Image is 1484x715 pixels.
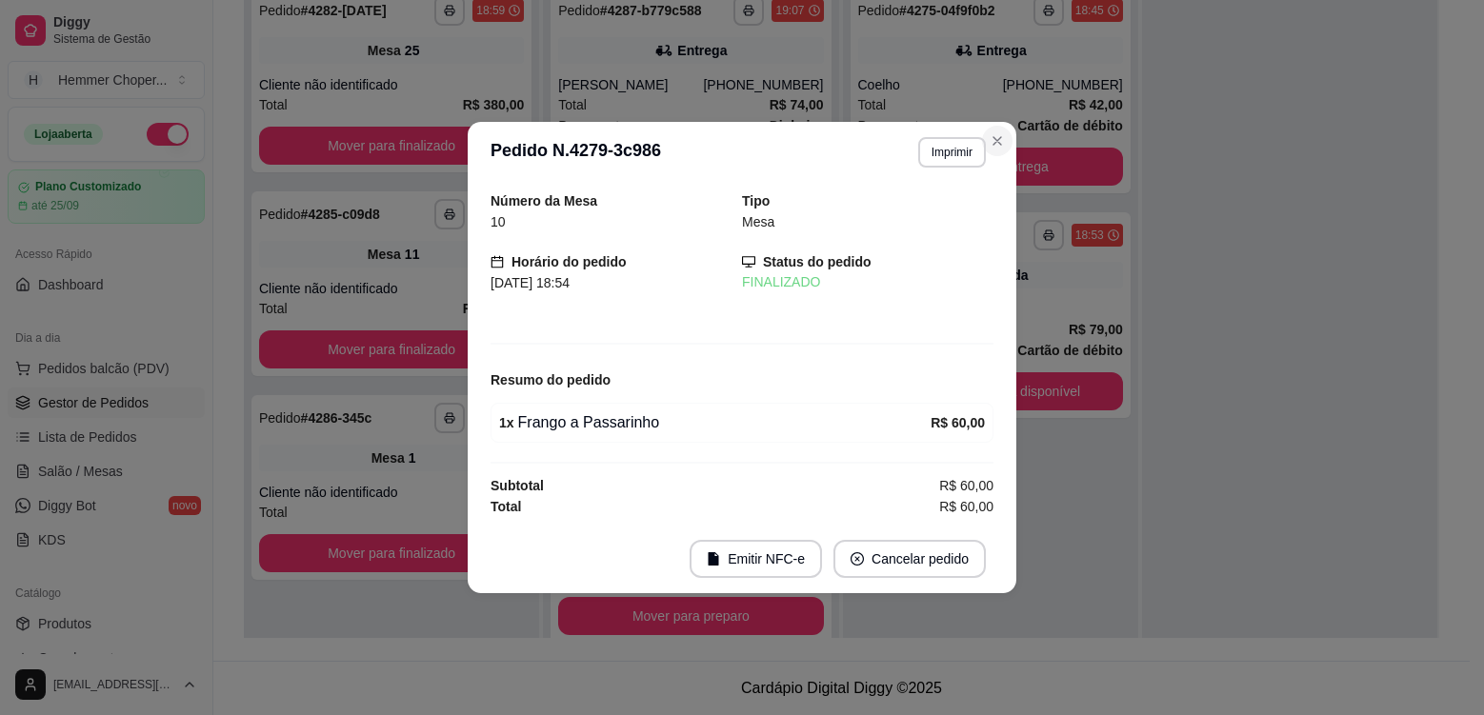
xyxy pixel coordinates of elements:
span: R$ 60,00 [939,496,993,517]
strong: Tipo [742,193,770,209]
strong: Total [491,499,521,514]
strong: Subtotal [491,478,544,493]
button: fileEmitir NFC-e [690,540,822,578]
div: FINALIZADO [742,272,993,292]
strong: Resumo do pedido [491,372,611,387]
strong: Horário do pedido [511,254,627,269]
strong: Status do pedido [763,254,872,269]
strong: Número da Mesa [491,193,597,209]
span: [DATE] 18:54 [491,275,570,290]
button: close-circleCancelar pedido [833,540,986,578]
span: close-circle [851,552,864,566]
span: calendar [491,255,504,268]
button: Imprimir [918,137,986,168]
div: Frango a Passarinho [499,411,931,434]
button: Close [982,126,1013,156]
span: Mesa [742,214,774,229]
span: desktop [742,255,755,268]
strong: R$ 60,00 [931,415,985,430]
span: file [707,552,720,566]
span: R$ 60,00 [939,475,993,496]
h3: Pedido N. 4279-3c986 [491,137,661,168]
strong: 1 x [499,415,514,430]
span: 10 [491,214,506,229]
